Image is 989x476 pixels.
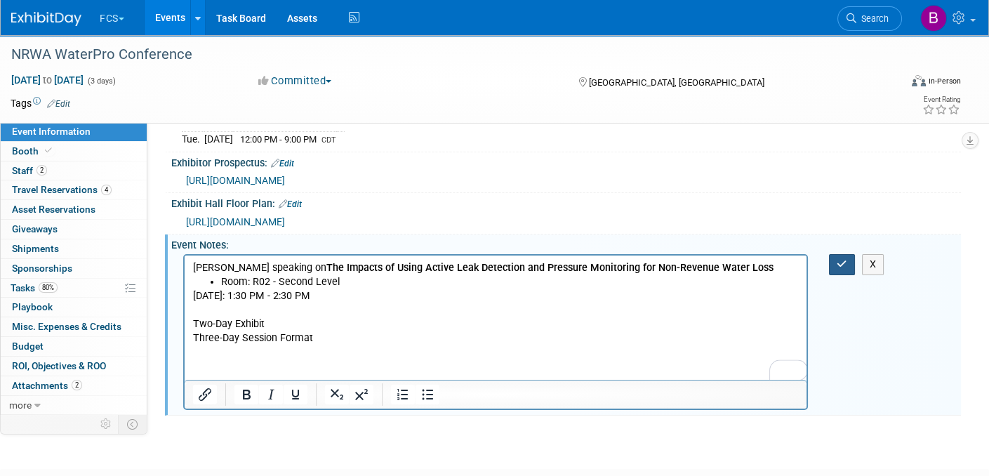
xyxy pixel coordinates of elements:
img: Format-Inperson.png [912,75,926,86]
span: Staff [12,165,47,176]
a: [URL][DOMAIN_NAME] [186,175,285,186]
a: Event Information [1,122,147,141]
span: 80% [39,282,58,293]
span: CDT [321,135,336,145]
button: Italic [259,385,283,404]
span: Attachments [12,380,82,391]
button: X [862,254,884,275]
button: Insert/edit link [193,385,217,404]
a: Edit [271,159,294,168]
span: 4 [101,185,112,195]
span: Booth [12,145,55,157]
button: Superscript [350,385,373,404]
a: Misc. Expenses & Credits [1,317,147,336]
a: ROI, Objectives & ROO [1,357,147,376]
span: more [9,399,32,411]
div: Event Notes: [171,234,961,252]
a: Tasks80% [1,279,147,298]
span: Sponsorships [12,263,72,274]
a: more [1,396,147,415]
td: Personalize Event Tab Strip [94,415,119,433]
span: Playbook [12,301,53,312]
span: 2 [36,165,47,176]
button: Committed [253,74,337,88]
div: In-Person [928,76,961,86]
div: NRWA WaterPro Conference [6,42,880,67]
div: Exhibit Hall Floor Plan: [171,193,961,211]
span: 2 [72,380,82,390]
span: Shipments [12,243,59,254]
a: [URL][DOMAIN_NAME] [186,216,285,227]
span: Event Information [12,126,91,137]
span: ROI, Objectives & ROO [12,360,106,371]
td: [DATE] [204,132,233,147]
td: Tags [11,96,70,110]
img: ExhibitDay [11,12,81,26]
iframe: Rich Text Area [185,256,807,380]
button: Bold [234,385,258,404]
img: Barb DeWyer [920,5,947,32]
span: to [41,74,54,86]
a: Shipments [1,239,147,258]
a: Search [837,6,902,31]
span: [GEOGRAPHIC_DATA], [GEOGRAPHIC_DATA] [589,77,764,88]
a: Budget [1,337,147,356]
span: Giveaways [12,223,58,234]
a: Edit [47,99,70,109]
a: Giveaways [1,220,147,239]
span: 12:00 PM - 9:00 PM [240,134,317,145]
a: Attachments2 [1,376,147,395]
a: Asset Reservations [1,200,147,219]
div: Event Rating [922,96,960,103]
span: Search [856,13,889,24]
td: Toggle Event Tabs [119,415,147,433]
span: [DATE] [DATE] [11,74,84,86]
button: Underline [284,385,307,404]
button: Subscript [325,385,349,404]
span: Tasks [11,282,58,293]
div: Event Format [820,73,961,94]
button: Bullet list [416,385,439,404]
a: Edit [279,199,302,209]
span: (3 days) [86,77,116,86]
div: Exhibitor Prospectus: [171,152,961,171]
span: Asset Reservations [12,204,95,215]
a: Travel Reservations4 [1,180,147,199]
a: Booth [1,142,147,161]
span: Budget [12,341,44,352]
a: Sponsorships [1,259,147,278]
a: Playbook [1,298,147,317]
button: Numbered list [391,385,415,404]
span: Misc. Expenses & Credits [12,321,121,332]
span: Travel Reservations [12,184,112,195]
i: Booth reservation complete [45,147,52,154]
td: Tue. [182,132,204,147]
a: Staff2 [1,161,147,180]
